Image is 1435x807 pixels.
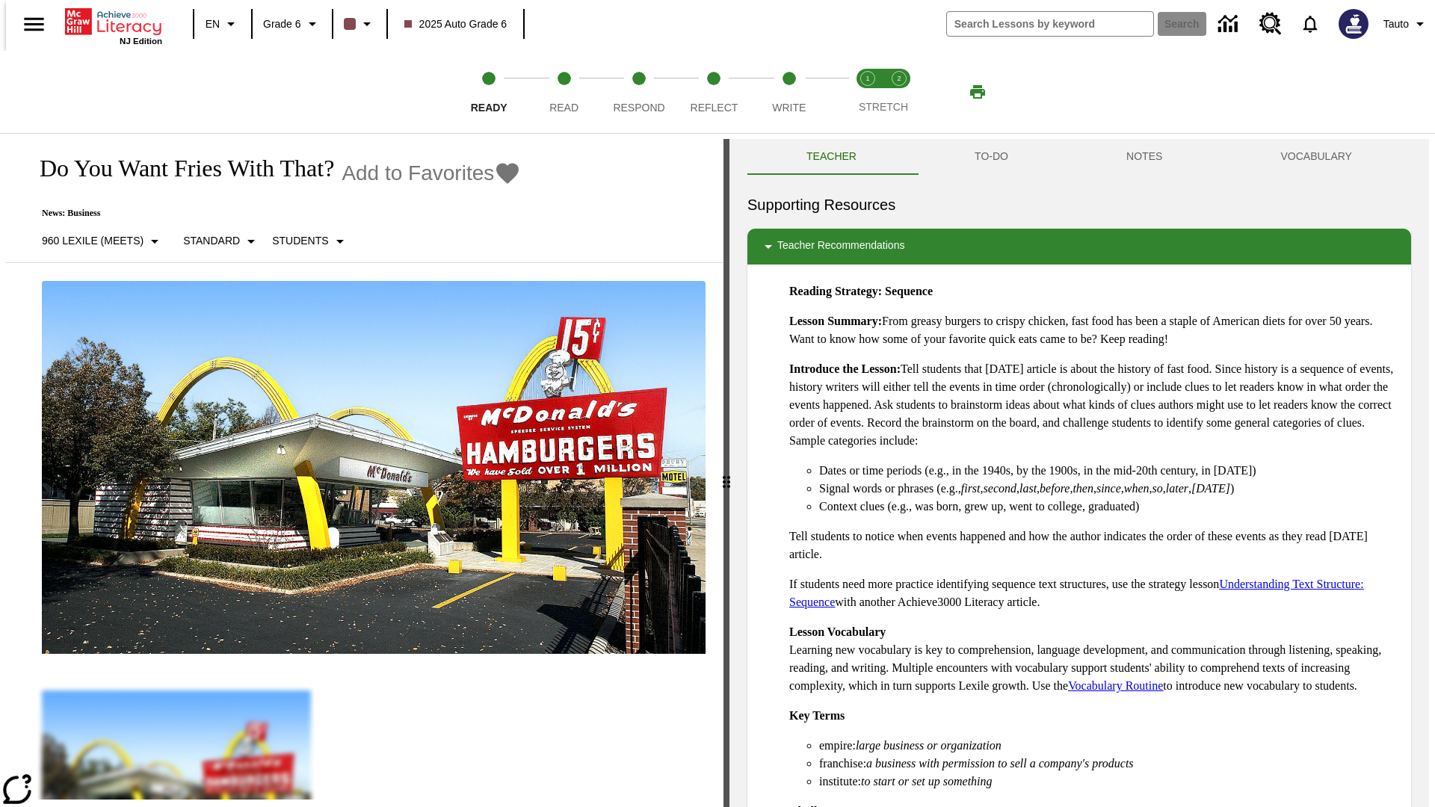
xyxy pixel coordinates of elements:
em: first [961,482,981,495]
strong: Key Terms [789,709,845,722]
p: Standard [183,233,240,249]
span: STRETCH [859,101,908,113]
strong: Sequence [885,285,933,297]
button: Respond step 3 of 5 [596,51,682,133]
img: One of the first McDonald's stores, with the iconic red sign and golden arches. [42,281,706,655]
li: franchise: [819,755,1399,773]
button: Stretch Respond step 2 of 2 [877,51,921,133]
p: News: Business [24,208,521,219]
input: search field [947,12,1153,36]
button: Class color is dark brown. Change class color [338,10,382,37]
button: VOCABULARY [1221,139,1411,175]
p: From greasy burgers to crispy chicken, fast food has been a staple of American diets for over 50 ... [789,312,1399,348]
span: EN [206,16,220,32]
strong: Reading Strategy: [789,285,882,297]
p: Students [272,233,328,249]
p: Tell students that [DATE] article is about the history of fast food. Since history is a sequence ... [789,360,1399,450]
em: second [984,482,1016,495]
div: activity [729,139,1429,807]
em: [DATE] [1191,482,1230,495]
div: Press Enter or Spacebar and then press right and left arrow keys to move the slider [723,139,729,807]
button: Reflect step 4 of 5 [670,51,757,133]
p: Teacher Recommendations [777,238,904,256]
span: 2025 Auto Grade 6 [404,16,507,32]
li: Dates or time periods (e.g., in the 1940s, by the 1900s, in the mid-20th century, in [DATE]) [819,462,1399,480]
a: Understanding Text Structure: Sequence [789,578,1364,608]
em: large business or organization [856,739,1002,752]
p: Tell students to notice when events happened and how the author indicates the order of these even... [789,528,1399,563]
p: Learning new vocabulary is key to comprehension, language development, and communication through ... [789,623,1399,695]
button: Print [954,78,1002,105]
em: last [1019,482,1037,495]
button: Open side menu [12,2,56,46]
h1: Do You Want Fries With That? [24,155,334,182]
button: Scaffolds, Standard [177,228,266,255]
p: 960 Lexile (Meets) [42,233,143,249]
a: Resource Center, Will open in new tab [1250,4,1291,44]
span: Write [772,102,806,114]
strong: Lesson Vocabulary [789,625,886,638]
li: Context clues (e.g., was born, grew up, went to college, graduated) [819,498,1399,516]
li: empire: [819,737,1399,755]
em: to start or set up something [861,775,993,788]
button: TO-DO [916,139,1067,175]
div: Instructional Panel Tabs [747,139,1411,175]
button: Language: EN, Select a language [199,10,247,37]
button: Add to Favorites - Do You Want Fries With That? [342,160,521,186]
em: when [1124,482,1149,495]
a: Vocabulary Routine [1068,679,1163,692]
button: Ready step 1 of 5 [445,51,532,133]
button: Select Lexile, 960 Lexile (Meets) [36,228,170,255]
span: Respond [613,102,664,114]
strong: Lesson Summary: [789,315,882,327]
button: Read step 2 of 5 [520,51,607,133]
text: 1 [865,75,869,82]
span: Grade 6 [263,16,301,32]
button: Write step 5 of 5 [746,51,833,133]
li: Signal words or phrases (e.g., , , , , , , , , , ) [819,480,1399,498]
span: Tauto [1383,16,1409,32]
a: Data Center [1209,4,1250,45]
h6: Supporting Resources [747,193,1411,217]
em: so [1152,482,1163,495]
li: institute: [819,773,1399,791]
span: Ready [471,102,507,114]
span: NJ Edition [120,37,162,46]
strong: Introduce the Lesson: [789,362,901,375]
em: since [1096,482,1121,495]
button: Select Student [266,228,354,255]
button: Teacher [747,139,916,175]
button: NOTES [1067,139,1221,175]
span: Add to Favorites [342,161,494,185]
span: Reflect [691,102,738,114]
div: reading [6,139,723,800]
em: before [1040,482,1070,495]
button: Stretch Read step 1 of 2 [846,51,889,133]
button: Select a new avatar [1330,4,1377,43]
button: Profile/Settings [1377,10,1435,37]
p: If students need more practice identifying sequence text structures, use the strategy lesson with... [789,575,1399,611]
text: 2 [897,75,901,82]
div: Home [65,5,162,46]
span: Read [549,102,578,114]
em: later [1166,482,1188,495]
div: Teacher Recommendations [747,229,1411,265]
em: then [1073,482,1093,495]
img: Avatar [1339,9,1368,39]
a: Notifications [1291,4,1330,43]
button: Grade: Grade 6, Select a grade [257,10,327,37]
em: a business with permission to sell a company's products [866,757,1134,770]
